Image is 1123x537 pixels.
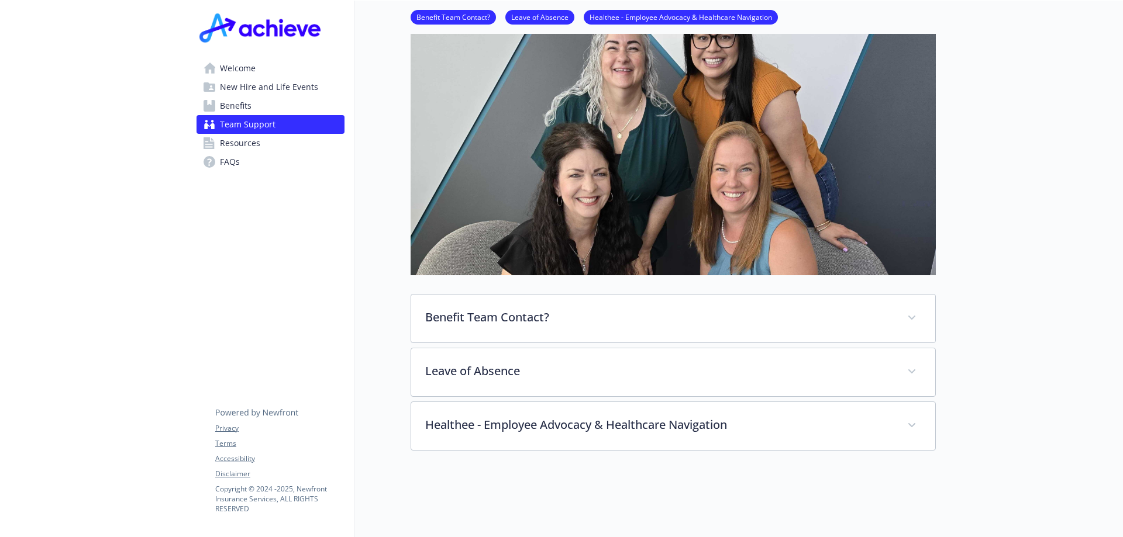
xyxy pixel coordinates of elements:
p: Leave of Absence [425,362,893,380]
span: Team Support [220,115,275,134]
div: Benefit Team Contact? [411,295,935,342]
a: Disclaimer [215,469,344,479]
span: Resources [220,134,260,153]
p: Benefit Team Contact? [425,309,893,326]
span: New Hire and Life Events [220,78,318,96]
a: New Hire and Life Events [197,78,345,96]
a: Team Support [197,115,345,134]
a: Leave of Absence [505,11,574,22]
p: Healthee - Employee Advocacy & Healthcare Navigation [425,416,893,434]
a: FAQs [197,153,345,171]
a: Terms [215,438,344,449]
span: FAQs [220,153,240,171]
a: Privacy [215,423,344,434]
a: Accessibility [215,453,344,464]
span: Benefits [220,96,252,115]
a: Benefit Team Contact? [411,11,496,22]
a: Benefits [197,96,345,115]
p: Copyright © 2024 - 2025 , Newfront Insurance Services, ALL RIGHTS RESERVED [215,484,344,514]
div: Healthee - Employee Advocacy & Healthcare Navigation [411,402,935,450]
a: Resources [197,134,345,153]
div: Leave of Absence [411,348,935,396]
a: Healthee - Employee Advocacy & Healthcare Navigation [584,11,778,22]
span: Welcome [220,59,256,78]
a: Welcome [197,59,345,78]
